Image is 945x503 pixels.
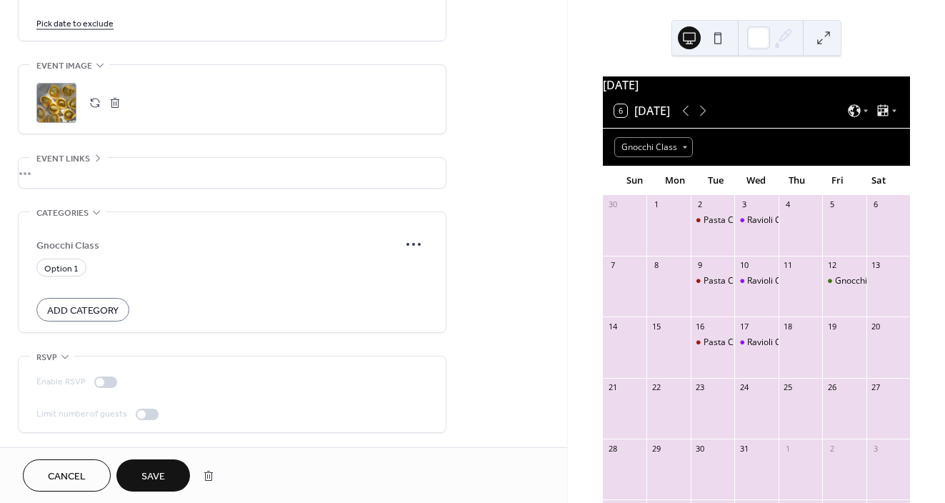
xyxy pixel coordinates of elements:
div: 8 [651,260,661,271]
div: 16 [695,321,706,332]
div: 30 [607,199,618,210]
div: Pasta Class Level 1 [691,275,734,287]
div: Sat [858,166,899,195]
div: 24 [739,382,749,393]
div: 25 [783,382,794,393]
div: Tue [696,166,736,195]
div: Pasta Class Level 1 [704,214,779,226]
div: 19 [826,321,837,332]
div: ••• [19,158,446,188]
div: Mon [655,166,696,195]
div: Limit number of guests [36,407,127,422]
div: Gnocchi Class [835,275,891,287]
div: 9 [695,260,706,271]
button: Save [116,459,190,492]
div: 23 [695,382,706,393]
span: Event links [36,151,90,166]
span: Categories [36,206,89,221]
div: ; [36,83,76,123]
div: 14 [607,321,618,332]
div: 15 [651,321,661,332]
div: Thu [776,166,817,195]
span: Gnocchi Class [36,238,399,253]
div: 22 [651,382,661,393]
div: Ravioli Class [747,275,796,287]
div: 3 [871,443,881,454]
div: 3 [739,199,749,210]
div: Pasta Class Level 1 [691,214,734,226]
span: Save [141,469,165,484]
div: 12 [826,260,837,271]
div: 4 [783,199,794,210]
div: 17 [739,321,749,332]
div: 29 [651,443,661,454]
div: 31 [739,443,749,454]
div: Gnocchi Class [822,275,866,287]
div: Pasta Class Level 1 [704,337,779,349]
div: 5 [826,199,837,210]
div: 27 [871,382,881,393]
div: 10 [739,260,749,271]
button: Add Category [36,298,129,322]
div: 28 [607,443,618,454]
div: Pasta Class Level 1 [704,275,779,287]
div: 30 [695,443,706,454]
div: Ravioli Class [734,275,778,287]
span: Cancel [48,469,86,484]
div: Fri [817,166,858,195]
span: Pick date to exclude [36,16,114,31]
div: 18 [783,321,794,332]
div: Ravioli Class [734,337,778,349]
span: RSVP [36,350,57,365]
div: 1 [651,199,661,210]
div: 2 [826,443,837,454]
button: Cancel [23,459,111,492]
div: Ravioli Class [734,214,778,226]
button: 6[DATE] [609,101,675,121]
div: Ravioli Class [747,214,796,226]
div: 2 [695,199,706,210]
span: Event image [36,59,92,74]
div: Wed [736,166,776,195]
div: Enable RSVP [36,374,86,389]
div: 1 [783,443,794,454]
div: 20 [871,321,881,332]
div: 7 [607,260,618,271]
div: 13 [871,260,881,271]
div: Pasta Class Level 1 [691,337,734,349]
span: Option 1 [44,262,79,277]
span: Add Category [47,304,119,319]
div: Ravioli Class [747,337,796,349]
div: Sun [614,166,655,195]
div: 26 [826,382,837,393]
div: 6 [871,199,881,210]
div: 11 [783,260,794,271]
div: 21 [607,382,618,393]
div: [DATE] [603,76,910,94]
